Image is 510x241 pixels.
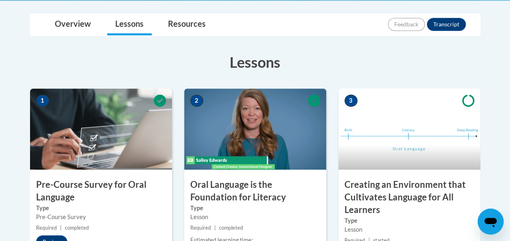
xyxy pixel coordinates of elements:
[30,52,480,72] h3: Lessons
[47,14,99,35] a: Overview
[190,213,320,222] div: Lesson
[344,216,474,225] label: Type
[427,18,466,31] button: Transcript
[338,179,480,216] h3: Creating an Environment that Cultivates Language for All Learners
[60,225,62,231] span: |
[344,95,357,107] span: 3
[388,18,425,31] button: Feedback
[184,179,326,204] h3: Oral Language is the Foundation for Literacy
[30,88,172,170] img: Course Image
[214,225,216,231] span: |
[478,209,504,235] iframe: Button to launch messaging window, conversation in progress
[107,14,152,35] a: Lessons
[30,179,172,204] h3: Pre-Course Survey for Oral Language
[219,225,243,231] span: completed
[36,95,49,107] span: 1
[184,88,326,170] img: Course Image
[338,88,480,170] img: Course Image
[36,225,57,231] span: Required
[65,225,89,231] span: completed
[190,95,203,107] span: 2
[190,225,211,231] span: Required
[160,14,214,35] a: Resources
[344,225,474,234] div: Lesson
[36,213,166,222] div: Pre-Course Survey
[190,204,320,213] label: Type
[36,204,166,213] label: Type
